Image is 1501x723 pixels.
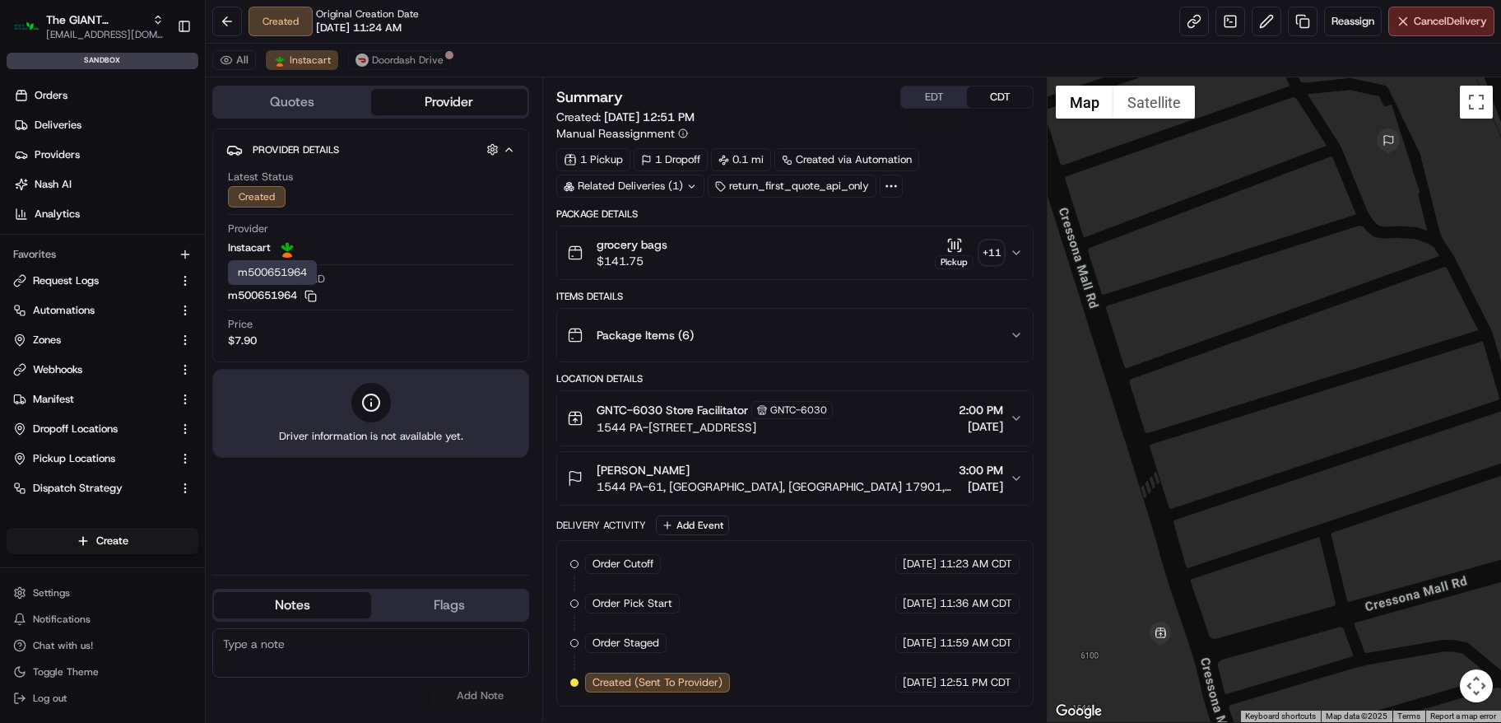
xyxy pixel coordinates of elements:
[7,241,198,268] div: Favorites
[33,665,99,679] span: Toggle Theme
[940,596,1012,611] span: 11:36 AM CDT
[597,419,833,436] span: 1544 PA-[STREET_ADDRESS]
[46,12,146,28] span: The GIANT Company
[228,288,317,303] button: m500651964
[116,278,199,292] a: Powered byPylon
[1326,711,1387,721] span: Map data ©2025
[7,82,205,109] a: Orders
[656,515,729,535] button: Add Event
[556,148,630,171] div: 1 Pickup
[903,636,936,651] span: [DATE]
[7,268,198,294] button: Request Logs
[935,255,974,269] div: Pickup
[7,357,198,383] button: Webhooks
[46,28,164,41] button: [EMAIL_ADDRESS][DOMAIN_NAME]
[13,451,172,466] a: Pickup Locations
[557,452,1033,505] button: [PERSON_NAME]1544 PA-61, [GEOGRAPHIC_DATA], [GEOGRAPHIC_DATA] 17901, [GEOGRAPHIC_DATA]3:00 PM[DATE]
[13,273,172,288] a: Request Logs
[16,16,49,49] img: Nash
[1331,14,1374,29] span: Reassign
[212,50,256,70] button: All
[557,391,1033,445] button: GNTC-6030 Store FacilitatorGNTC-60301544 PA-[STREET_ADDRESS]2:00 PM[DATE]
[592,557,653,571] span: Order Cutoff
[35,147,80,162] span: Providers
[597,478,952,495] span: 1544 PA-61, [GEOGRAPHIC_DATA], [GEOGRAPHIC_DATA] 17901, [GEOGRAPHIC_DATA]
[35,177,72,192] span: Nash AI
[7,445,198,472] button: Pickup Locations
[164,279,199,292] span: Pylon
[16,66,300,92] p: Welcome 👋
[592,636,659,651] span: Order Staged
[13,422,172,436] a: Dropoff Locations
[1052,701,1106,722] img: Google
[33,692,67,705] span: Log out
[903,596,936,611] span: [DATE]
[774,148,919,171] a: Created via Automation
[556,290,1034,303] div: Items Details
[214,89,371,115] button: Quotes
[56,157,270,174] div: Start new chat
[273,54,286,67] img: instacart_logo.png
[940,557,1012,571] span: 11:23 AM CDT
[372,54,444,67] span: Doordash Drive
[33,481,123,496] span: Dispatch Strategy
[7,7,170,46] button: The GIANT CompanyThe GIANT Company[EMAIL_ADDRESS][DOMAIN_NAME]
[7,171,205,198] a: Nash AI
[1430,711,1496,721] a: Report a map error
[280,162,300,182] button: Start new chat
[277,238,297,258] img: instacart_logo.png
[7,297,198,324] button: Automations
[967,86,1033,108] button: CDT
[13,303,172,318] a: Automations
[1324,7,1382,36] button: Reassign
[33,333,61,348] span: Zones
[13,392,172,407] a: Manifest
[96,534,128,548] span: Create
[13,481,172,496] a: Dispatch Strategy
[556,208,1034,221] div: Package Details
[7,201,205,227] a: Analytics
[7,386,198,413] button: Manifest
[1052,701,1106,722] a: Open this area in Google Maps (opens a new window)
[556,125,675,142] span: Manual Reassignment
[7,327,198,353] button: Zones
[316,21,402,35] span: [DATE] 11:24 AM
[940,675,1011,690] span: 12:51 PM CDT
[371,89,528,115] button: Provider
[33,613,91,626] span: Notifications
[1460,86,1493,119] button: Toggle fullscreen view
[56,174,208,187] div: We're available if you need us!
[226,136,515,163] button: Provider Details
[959,418,1003,435] span: [DATE]
[228,334,257,348] span: $7.90
[35,118,81,133] span: Deliveries
[597,462,690,478] span: [PERSON_NAME]
[33,362,82,377] span: Webhooks
[940,636,1012,651] span: 11:59 AM CDT
[556,519,646,532] div: Delivery Activity
[935,237,1003,269] button: Pickup+11
[556,90,623,105] h3: Summary
[901,86,967,108] button: EDT
[355,54,369,67] img: doordash_logo_v2.png
[33,392,74,407] span: Manifest
[980,241,1003,264] div: + 11
[13,333,172,348] a: Zones
[33,273,99,288] span: Request Logs
[348,50,451,70] button: Doordash Drive
[711,148,771,171] div: 0.1 mi
[597,236,667,253] span: grocery bags
[16,240,30,254] div: 📗
[556,109,695,125] span: Created:
[371,592,528,618] button: Flags
[279,429,463,444] span: Driver information is not available yet.
[7,416,198,442] button: Dropoff Locations
[33,586,70,599] span: Settings
[935,237,974,269] button: Pickup
[1245,711,1316,722] button: Keyboard shortcuts
[132,232,271,262] a: 💻API Documentation
[557,226,1033,279] button: grocery bags$141.75Pickup+11
[13,362,172,377] a: Webhooks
